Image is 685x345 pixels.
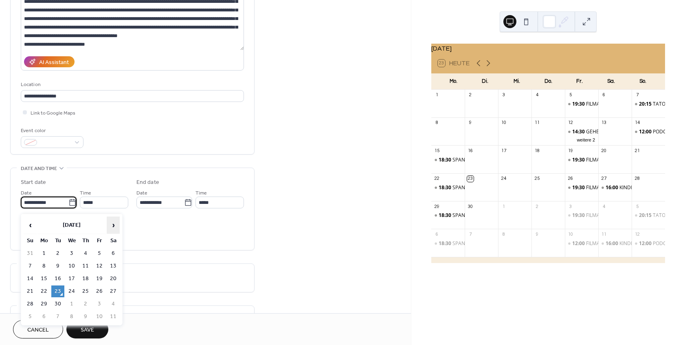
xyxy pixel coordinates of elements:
button: Cancel [13,320,63,338]
td: 28 [24,298,37,310]
span: Date and time [21,164,57,173]
div: So. [627,73,659,90]
td: 1 [37,248,50,259]
span: 12:00 [639,128,653,135]
td: 10 [93,311,106,323]
td: 25 [79,285,92,297]
div: Start date [21,178,46,187]
span: Save [81,326,94,334]
div: Do. [532,73,564,90]
div: TATORT: GEMEINSAM SEHEN - GEMEINSAM ERMITTELN [632,212,665,219]
td: 21 [24,285,37,297]
th: Mo [37,235,50,247]
span: 19:30 [572,157,586,164]
td: 27 [107,285,120,297]
div: 4 [534,92,540,98]
td: 3 [65,248,78,259]
div: KINDERKINO [619,240,648,247]
div: GEHEISCHNISTAG: PAULETTE- EIN NEUER DEALER IST IN DER STADT [565,128,598,135]
th: [DATE] [37,217,106,234]
span: 14:30 [572,128,586,135]
div: FILMABEND: WILDE MAUS [565,157,598,164]
span: 19:30 [572,101,586,108]
td: 30 [51,298,64,310]
button: weitere 2 [573,136,598,143]
div: 27 [601,176,607,182]
div: 20 [601,148,607,154]
div: 3 [501,92,507,98]
div: 1 [501,203,507,210]
div: Mi. [501,73,532,90]
th: Fr [93,235,106,247]
div: 25 [534,176,540,182]
div: 2 [534,203,540,210]
div: AI Assistant [39,58,69,67]
button: AI Assistant [24,56,75,67]
th: Th [79,235,92,247]
div: 15 [434,148,440,154]
div: Fr. [564,73,595,90]
td: 18 [79,273,92,285]
th: Su [24,235,37,247]
span: 16:00 [606,184,619,191]
div: 2 [467,92,473,98]
div: 8 [501,231,507,237]
div: FILMABEND: KUNDSCHAFTER DES FRIEDENS 2 [565,240,598,247]
span: 18:30 [439,240,452,247]
div: SPANISCH A1 AB LEKTION 1 [431,212,465,219]
td: 24 [65,285,78,297]
td: 29 [37,298,50,310]
div: 14 [634,120,640,126]
div: 17 [501,148,507,154]
div: 11 [601,231,607,237]
td: 13 [107,260,120,272]
div: 4 [601,203,607,210]
div: 3 [567,203,573,210]
span: 20:15 [639,101,653,108]
td: 3 [93,298,106,310]
div: SPANISCH A1 AB LEKTION 1 [431,157,465,164]
td: 5 [93,248,106,259]
th: Sa [107,235,120,247]
td: 7 [24,260,37,272]
div: 30 [467,203,473,210]
div: SPANISCH A1 AB LEKTION 1 [431,184,465,191]
span: 18:30 [439,157,452,164]
span: 20:15 [639,212,653,219]
div: 23 [467,176,473,182]
td: 20 [107,273,120,285]
td: 23 [51,285,64,297]
td: 11 [79,260,92,272]
td: 8 [37,260,50,272]
div: 26 [567,176,573,182]
td: 31 [24,248,37,259]
div: 24 [501,176,507,182]
div: FILMABEND: DIE SCHÖNSTE ZEIT UNSERES LEBENS [565,101,598,108]
td: 11 [107,311,120,323]
span: Date [21,189,32,197]
span: › [107,217,119,233]
div: 6 [434,231,440,237]
td: 14 [24,273,37,285]
div: FILMABEND: WENN DER HERBST NAHT [565,184,598,191]
td: 26 [93,285,106,297]
div: FILMABEND: WILDE MAUS [586,157,646,164]
div: 21 [634,148,640,154]
span: Time [80,189,91,197]
span: Cancel [27,326,49,334]
div: FILMABEND: ES IST NUR EINE PHASE, HASE [565,212,598,219]
div: Location [21,80,242,89]
span: Link to Google Maps [31,109,75,117]
span: 12:00 [572,240,586,247]
div: 19 [567,148,573,154]
div: Di. [470,73,501,90]
span: ‹ [24,217,36,233]
div: KINDERKINO [598,240,632,247]
div: 5 [634,203,640,210]
td: 8 [65,311,78,323]
div: 7 [467,231,473,237]
td: 9 [79,311,92,323]
div: KINDERKINO [619,184,648,191]
div: 29 [434,203,440,210]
